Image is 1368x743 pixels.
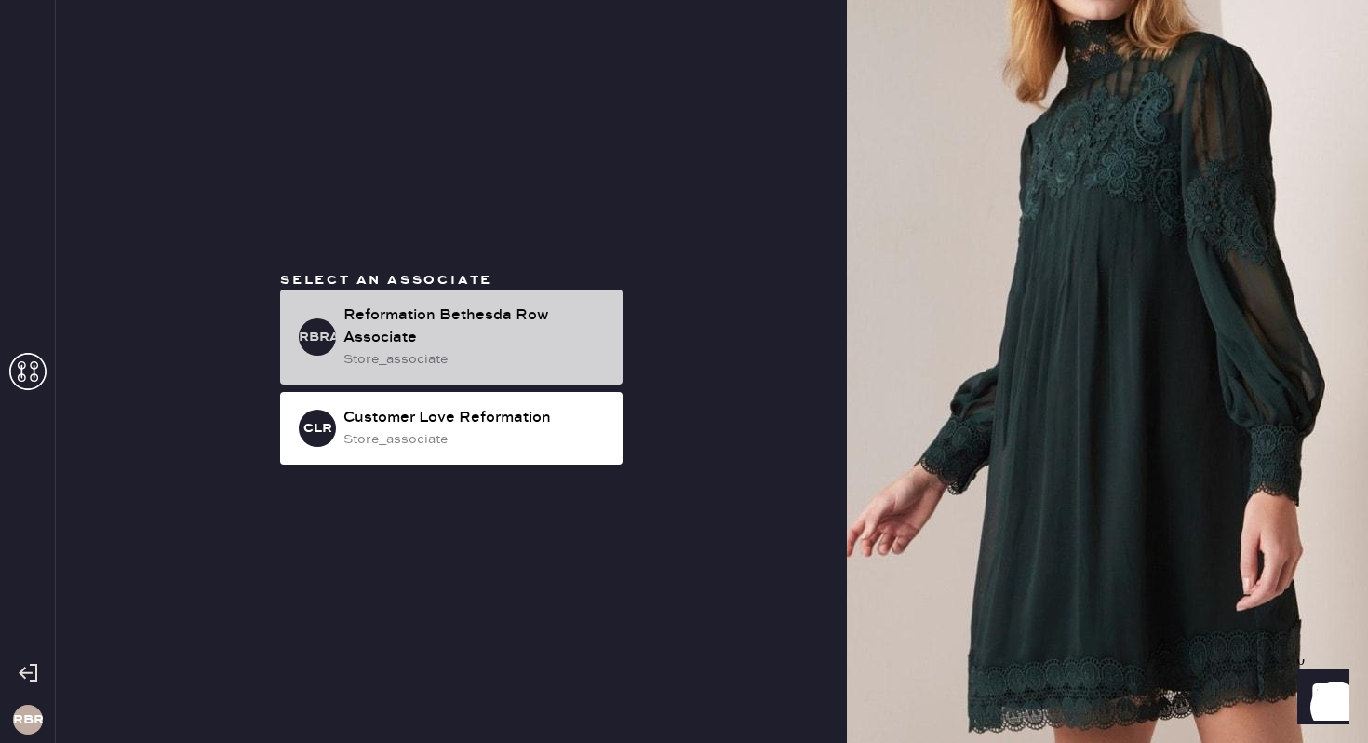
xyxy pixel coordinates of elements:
h3: CLR [303,422,332,435]
h3: RBR [13,713,43,726]
h3: RBRA [299,331,336,344]
div: store_associate [343,429,608,450]
div: store_associate [343,349,608,370]
iframe: Front Chat [1280,659,1360,739]
div: Reformation Bethesda Row Associate [343,304,608,349]
div: Customer Love Reformation [343,407,608,429]
span: Select an associate [280,272,492,289]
